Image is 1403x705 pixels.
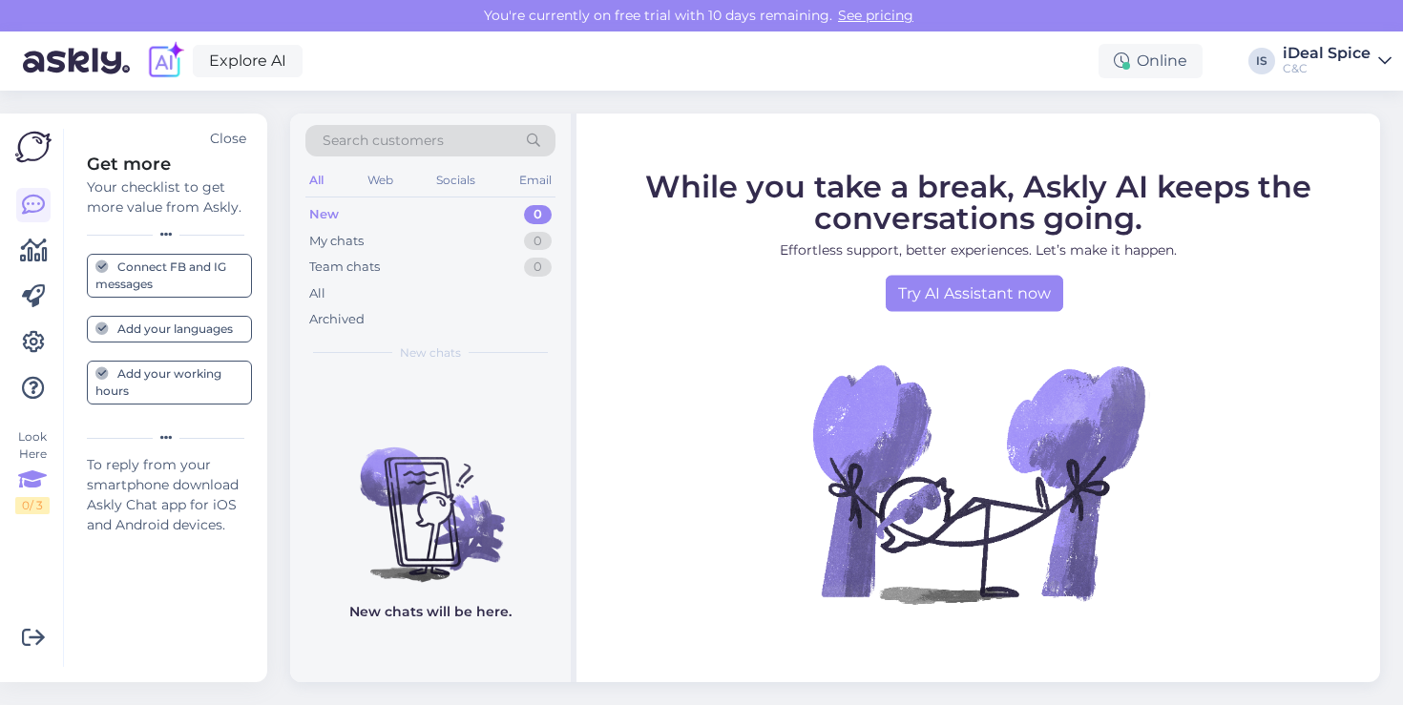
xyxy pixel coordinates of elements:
a: Explore AI [193,45,303,77]
img: Askly Logo [15,129,52,165]
img: explore-ai [145,41,185,81]
img: No Chat active [806,311,1150,654]
div: Add your working hours [95,365,243,400]
p: New chats will be here. [349,602,512,622]
div: C&C [1283,61,1371,76]
div: Team chats [309,258,380,277]
div: iDeal Spice [1283,46,1371,61]
div: Email [515,168,555,193]
span: While you take a break, Askly AI keeps the conversations going. [645,167,1311,236]
div: Archived [309,310,365,329]
div: To reply from your smartphone download Askly Chat app for iOS and Android devices. [87,455,252,535]
div: All [309,284,325,303]
div: Look Here [15,428,50,514]
a: iDeal SpiceC&C [1283,46,1392,76]
div: Connect FB and IG messages [95,259,243,293]
div: Add your languages [95,321,233,338]
p: Effortless support, better experiences. Let’s make it happen. [594,239,1363,259]
div: Online [1099,44,1203,78]
a: See pricing [832,7,919,24]
a: Add your working hours [87,361,252,404]
div: Socials [432,168,479,193]
div: Close [210,129,246,149]
span: Search customers [323,131,444,151]
div: Web [364,168,397,193]
div: 0 [524,232,552,251]
div: All [305,168,327,193]
div: 0 [524,258,552,277]
div: Get more [87,152,252,177]
div: My chats [309,232,364,251]
div: IS [1248,48,1275,74]
div: 0 / 3 [15,497,50,514]
span: New chats [400,344,461,362]
a: Add your languages [87,316,252,342]
a: Try AI Assistant now [886,275,1063,311]
div: Your checklist to get more value from Askly. [87,177,252,218]
a: Connect FB and IG messages [87,254,252,298]
div: 0 [524,205,552,224]
div: New [309,205,339,224]
img: No chats [290,413,571,585]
